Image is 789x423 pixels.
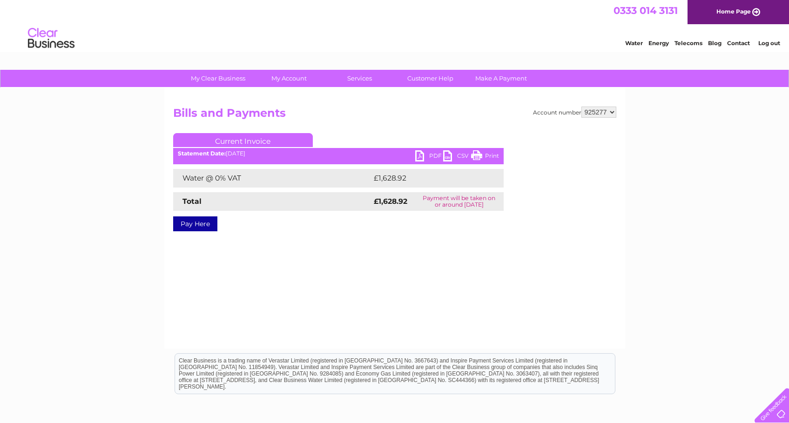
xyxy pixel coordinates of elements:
a: Customer Help [392,70,469,87]
td: £1,628.92 [371,169,489,188]
a: 0333 014 3131 [614,5,678,16]
a: PDF [415,150,443,164]
div: [DATE] [173,150,504,157]
a: Contact [727,40,750,47]
div: Account number [533,107,616,118]
td: Water @ 0% VAT [173,169,371,188]
a: Log out [758,40,780,47]
td: Payment will be taken on or around [DATE] [415,192,503,211]
b: Statement Date: [178,150,226,157]
div: Clear Business is a trading name of Verastar Limited (registered in [GEOGRAPHIC_DATA] No. 3667643... [175,5,615,45]
a: Current Invoice [173,133,313,147]
a: Services [321,70,398,87]
h2: Bills and Payments [173,107,616,124]
a: CSV [443,150,471,164]
a: Telecoms [674,40,702,47]
a: Print [471,150,499,164]
a: My Account [250,70,327,87]
a: My Clear Business [180,70,256,87]
a: Energy [648,40,669,47]
strong: Total [182,197,202,206]
a: Pay Here [173,216,217,231]
a: Blog [708,40,722,47]
a: Water [625,40,643,47]
img: logo.png [27,24,75,53]
a: Make A Payment [463,70,539,87]
strong: £1,628.92 [374,197,407,206]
